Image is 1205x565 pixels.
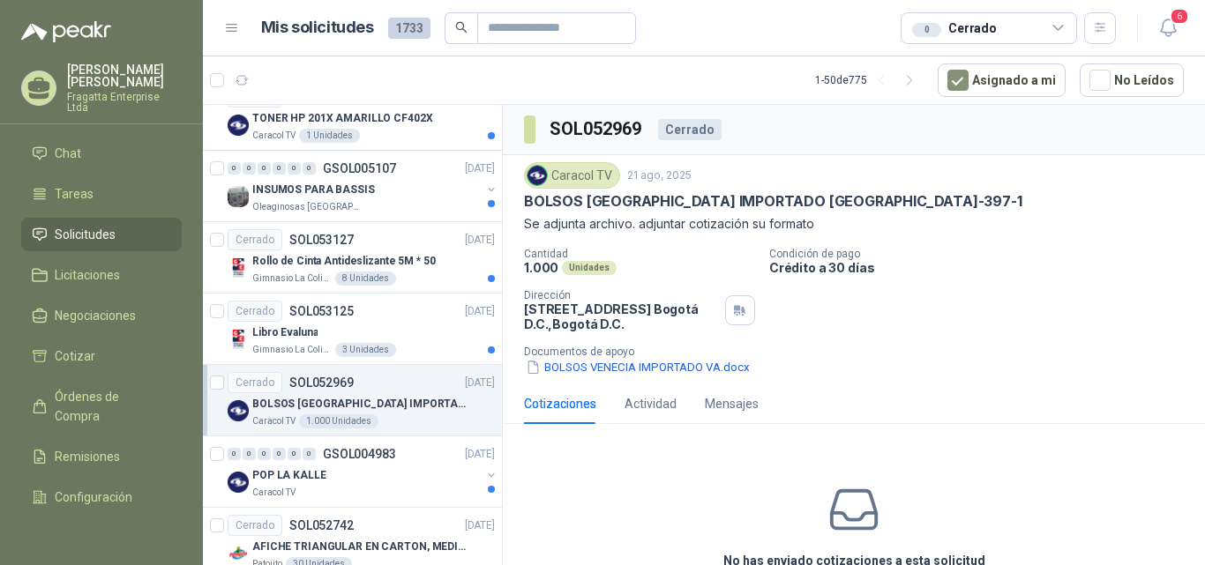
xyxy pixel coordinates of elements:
div: 0 [243,448,256,460]
div: 8 Unidades [335,271,396,286]
a: CerradoSOL053127[DATE] Company LogoRollo de Cinta Antideslizante 5M * 50Gimnasio La Colina8 Unidades [203,222,502,294]
span: Remisiones [55,447,120,466]
img: Logo peakr [21,21,111,42]
p: [PERSON_NAME] [PERSON_NAME] [67,63,182,88]
p: 1.000 [524,260,558,275]
p: SOL052969 [289,376,354,389]
p: GSOL005107 [323,162,396,175]
p: Rollo de Cinta Antideslizante 5M * 50 [252,253,436,270]
p: BOLSOS [GEOGRAPHIC_DATA] IMPORTADO [GEOGRAPHIC_DATA]-397-1 [524,192,1022,211]
a: Tareas [21,177,182,211]
div: 0 [273,162,286,175]
img: Company Logo [228,257,249,279]
div: 0 [303,162,316,175]
div: 0 [303,448,316,460]
span: Configuración [55,487,132,507]
p: SOL052742 [289,519,354,532]
p: 21 ago, 2025 [627,167,692,184]
div: 0 [258,162,271,175]
img: Company Logo [228,329,249,350]
span: search [455,21,468,33]
p: AFICHE TRIANGULAR EN CARTON, MEDIDAS 30 CM X 45 CM [252,539,472,555]
a: CerradoSOL052969[DATE] Company LogoBOLSOS [GEOGRAPHIC_DATA] IMPORTADO [GEOGRAPHIC_DATA]-397-1Cara... [203,365,502,436]
p: GSOL004983 [323,448,396,460]
p: Crédito a 30 días [769,260,1198,275]
div: 1 - 50 de 775 [815,66,924,94]
div: 0 [228,448,241,460]
a: Manuales y ayuda [21,521,182,554]
p: [DATE] [465,446,495,463]
div: Cerrado [228,229,282,250]
p: POP LA KALLE [252,467,326,484]
p: Caracol TV [252,129,296,143]
span: Chat [55,144,81,163]
a: CerradoSOL053125[DATE] Company LogoLibro EvalunaGimnasio La Colina3 Unidades [203,294,502,365]
p: Fragatta Enterprise Ltda [67,92,182,113]
p: SOL053125 [289,305,354,317]
span: Solicitudes [55,225,116,244]
span: Licitaciones [55,265,120,285]
p: INSUMOS PARA BASSIS [252,182,375,198]
button: Asignado a mi [938,63,1066,97]
p: Condición de pago [769,248,1198,260]
div: 0 [912,23,941,37]
p: BOLSOS [GEOGRAPHIC_DATA] IMPORTADO [GEOGRAPHIC_DATA]-397-1 [252,396,472,413]
div: Cerrado [228,515,282,536]
div: Cerrado [228,301,282,322]
div: 0 [243,162,256,175]
img: Company Logo [228,472,249,493]
div: 3 Unidades [335,343,396,357]
a: Órdenes de Compra [21,380,182,433]
span: 6 [1170,8,1189,25]
div: 1.000 Unidades [299,414,378,428]
div: 0 [258,448,271,460]
button: No Leídos [1080,63,1184,97]
div: 1 Unidades [299,129,360,143]
div: Caracol TV [524,162,620,189]
a: Chat [21,137,182,170]
p: Oleaginosas [GEOGRAPHIC_DATA][PERSON_NAME] [252,200,363,214]
div: Cerrado [912,19,997,38]
img: Company Logo [228,400,249,421]
div: 0 [273,448,286,460]
p: [DATE] [465,375,495,391]
img: Company Logo [528,166,547,185]
span: Negociaciones [55,306,136,325]
div: 0 [228,162,241,175]
p: Dirección [524,289,718,301]
p: Caracol TV [252,414,296,428]
a: Remisiones [21,440,182,473]
p: Libro Evaluna [252,324,318,341]
p: Gimnasio La Colina [252,271,332,286]
div: Cerrado [228,372,282,393]
span: Tareas [55,184,94,204]
p: [DATE] [465,160,495,177]
a: 0 0 0 0 0 0 GSOL005107[DATE] Company LogoINSUMOS PARA BASSISOleaginosas [GEOGRAPHIC_DATA][PERSON_... [228,158,498,214]
p: TONER HP 201X AMARILLO CF402X [252,110,433,127]
h1: Mis solicitudes [261,15,374,41]
button: 6 [1152,12,1184,44]
div: Actividad [625,394,677,413]
span: Órdenes de Compra [55,387,165,426]
a: 0 0 0 0 0 0 GSOL004983[DATE] Company LogoPOP LA KALLECaracol TV [228,443,498,500]
img: Company Logo [228,543,249,564]
div: Mensajes [705,394,759,413]
div: 0 [288,162,301,175]
div: Cerrado [658,119,722,140]
a: Solicitudes [21,218,182,251]
p: Caracol TV [252,486,296,500]
p: [DATE] [465,232,495,249]
div: Cotizaciones [524,394,596,413]
img: Company Logo [228,186,249,207]
button: BOLSOS VENECIA IMPORTADO VA.docx [524,358,752,376]
div: Unidades [562,261,617,275]
div: 0 [288,448,301,460]
p: [DATE] [465,517,495,534]
p: Documentos de apoyo [524,346,1198,358]
p: SOL053127 [289,234,354,246]
img: Company Logo [228,115,249,136]
a: Cotizar [21,339,182,373]
p: [DATE] [465,303,495,320]
h3: SOL052969 [550,115,644,143]
p: Se adjunta archivo. adjuntar cotización su formato [524,214,1184,234]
